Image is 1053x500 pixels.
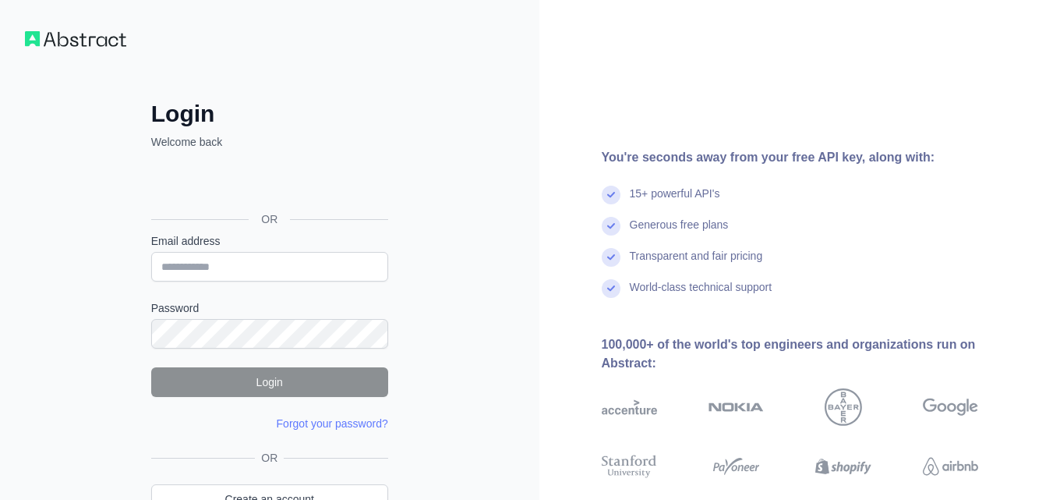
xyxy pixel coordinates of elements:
[923,452,978,480] img: airbnb
[277,417,388,430] a: Forgot your password?
[923,388,978,426] img: google
[602,279,620,298] img: check mark
[708,388,764,426] img: nokia
[630,186,720,217] div: 15+ powerful API's
[151,233,388,249] label: Email address
[151,367,388,397] button: Login
[602,452,657,480] img: stanford university
[25,31,126,47] img: Workflow
[815,452,871,480] img: shopify
[825,388,862,426] img: bayer
[255,450,284,466] span: OR
[151,300,388,316] label: Password
[708,452,764,480] img: payoneer
[151,100,388,128] h2: Login
[602,248,620,267] img: check mark
[151,134,388,150] p: Welcome back
[602,148,1029,167] div: You're seconds away from your free API key, along with:
[602,186,620,204] img: check mark
[602,335,1029,373] div: 100,000+ of the world's top engineers and organizations run on Abstract:
[630,279,772,310] div: World-class technical support
[249,211,290,227] span: OR
[630,248,763,279] div: Transparent and fair pricing
[602,388,657,426] img: accenture
[143,167,393,201] iframe: Sign in with Google Button
[630,217,729,248] div: Generous free plans
[602,217,620,236] img: check mark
